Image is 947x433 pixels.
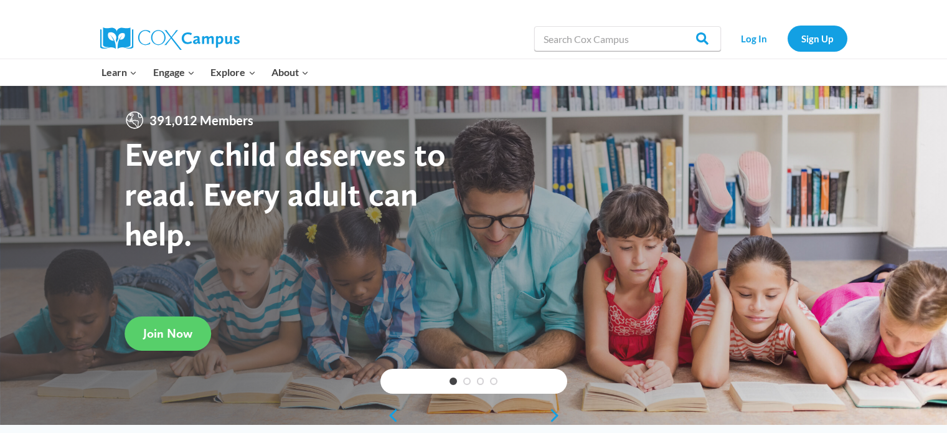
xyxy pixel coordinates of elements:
a: 4 [490,378,497,385]
div: content slider buttons [380,403,567,428]
a: Sign Up [788,26,847,51]
a: 2 [463,378,471,385]
a: 1 [450,378,457,385]
a: 3 [477,378,484,385]
input: Search Cox Campus [534,26,721,51]
span: Join Now [143,326,192,341]
a: next [549,408,567,423]
span: Learn [101,64,137,80]
a: previous [380,408,399,423]
nav: Primary Navigation [94,59,317,85]
span: Explore [210,64,255,80]
img: Cox Campus [100,27,240,50]
span: 391,012 Members [144,110,258,130]
strong: Every child deserves to read. Every adult can help. [125,134,446,253]
a: Log In [727,26,781,51]
a: Join Now [125,316,211,351]
span: About [271,64,309,80]
nav: Secondary Navigation [727,26,847,51]
span: Engage [153,64,195,80]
